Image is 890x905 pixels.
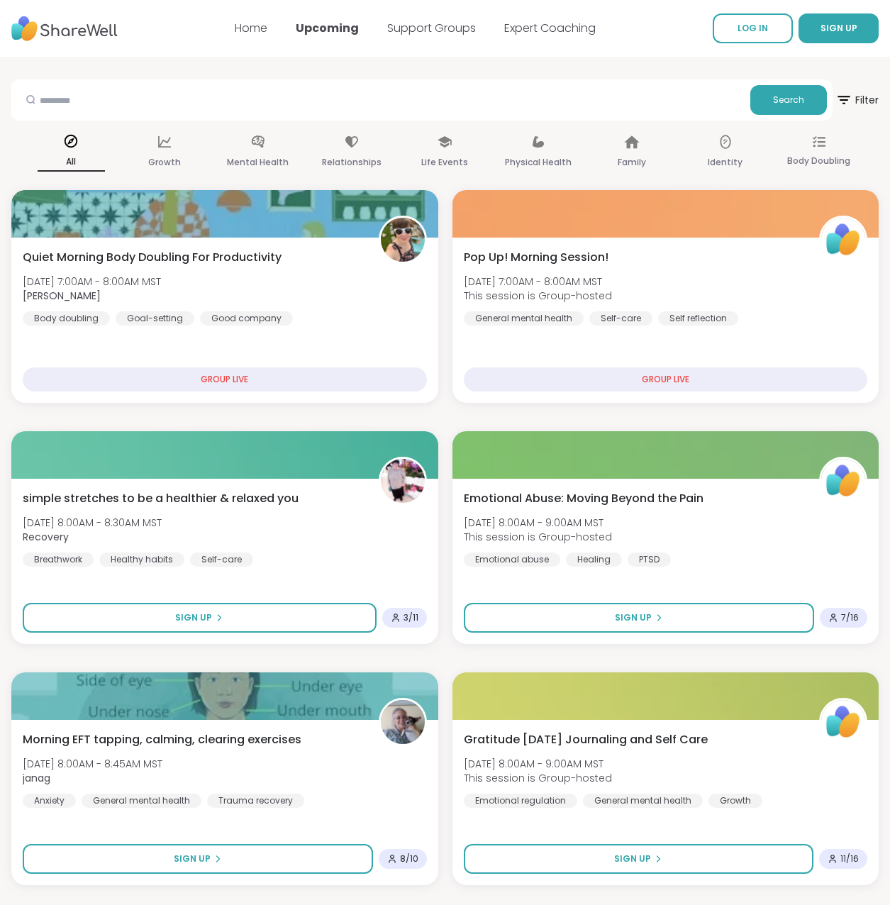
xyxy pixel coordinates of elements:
[589,311,652,326] div: Self-care
[322,154,382,171] p: Relationships
[175,611,212,624] span: Sign Up
[99,553,184,567] div: Healthy habits
[381,700,425,744] img: janag
[821,459,865,503] img: ShareWell
[583,794,703,808] div: General mental health
[23,274,161,289] span: [DATE] 7:00AM - 8:00AM MST
[464,490,703,507] span: Emotional Abuse: Moving Beyond the Pain
[464,311,584,326] div: General mental health
[148,154,181,171] p: Growth
[708,154,742,171] p: Identity
[116,311,194,326] div: Goal-setting
[421,154,468,171] p: Life Events
[400,853,418,865] span: 8 / 10
[296,20,359,36] a: Upcoming
[464,530,612,544] span: This session is Group-hosted
[23,603,377,633] button: Sign Up
[618,154,646,171] p: Family
[464,516,612,530] span: [DATE] 8:00AM - 9:00AM MST
[713,13,793,43] a: LOG IN
[11,9,118,48] img: ShareWell Nav Logo
[464,844,814,874] button: Sign Up
[464,771,612,785] span: This session is Group-hosted
[750,85,827,115] button: Search
[615,611,652,624] span: Sign Up
[404,612,418,623] span: 3 / 11
[227,154,289,171] p: Mental Health
[464,757,612,771] span: [DATE] 8:00AM - 9:00AM MST
[190,553,253,567] div: Self-care
[504,20,596,36] a: Expert Coaching
[708,794,762,808] div: Growth
[841,612,859,623] span: 7 / 16
[200,311,293,326] div: Good company
[23,367,427,392] div: GROUP LIVE
[23,794,76,808] div: Anxiety
[38,153,105,172] p: All
[23,516,162,530] span: [DATE] 8:00AM - 8:30AM MST
[821,218,865,262] img: ShareWell
[23,553,94,567] div: Breathwork
[840,853,859,865] span: 11 / 16
[464,274,612,289] span: [DATE] 7:00AM - 8:00AM MST
[787,152,850,170] p: Body Doubling
[23,249,282,266] span: Quiet Morning Body Doubling For Productivity
[835,79,879,121] button: Filter
[821,22,857,34] span: SIGN UP
[387,20,476,36] a: Support Groups
[628,553,671,567] div: PTSD
[835,83,879,117] span: Filter
[23,731,301,748] span: Morning EFT tapping, calming, clearing exercises
[566,553,622,567] div: Healing
[235,20,267,36] a: Home
[464,367,868,392] div: GROUP LIVE
[23,530,69,544] b: Recovery
[174,853,211,865] span: Sign Up
[799,13,879,43] button: SIGN UP
[381,459,425,503] img: Recovery
[773,94,804,106] span: Search
[23,490,299,507] span: simple stretches to be a healthier & relaxed you
[23,771,50,785] b: janag
[207,794,304,808] div: Trauma recovery
[464,794,577,808] div: Emotional regulation
[23,757,162,771] span: [DATE] 8:00AM - 8:45AM MST
[381,218,425,262] img: Adrienne_QueenOfTheDawn
[614,853,651,865] span: Sign Up
[23,289,101,303] b: [PERSON_NAME]
[82,794,201,808] div: General mental health
[23,311,110,326] div: Body doubling
[464,603,815,633] button: Sign Up
[658,311,738,326] div: Self reflection
[738,22,768,34] span: LOG IN
[464,731,708,748] span: Gratitude [DATE] Journaling and Self Care
[464,289,612,303] span: This session is Group-hosted
[23,844,373,874] button: Sign Up
[821,700,865,744] img: ShareWell
[464,553,560,567] div: Emotional abuse
[464,249,608,266] span: Pop Up! Morning Session!
[505,154,572,171] p: Physical Health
